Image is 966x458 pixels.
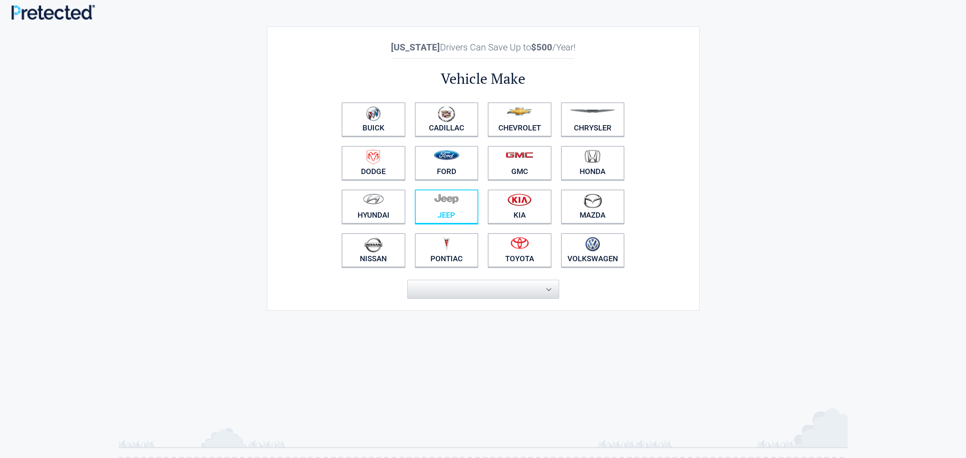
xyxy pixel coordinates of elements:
img: toyota [511,237,529,249]
a: Chrysler [561,102,625,136]
img: chrysler [569,110,616,113]
a: Ford [415,146,479,180]
h2: Drivers Can Save Up to /Year [337,42,629,53]
img: mazda [583,193,602,208]
h2: Vehicle Make [337,69,629,88]
img: ford [434,150,459,160]
a: Nissan [342,233,405,267]
img: jeep [434,193,459,204]
img: dodge [367,150,380,165]
img: honda [585,150,600,163]
a: Toyota [488,233,552,267]
img: cadillac [438,106,455,122]
img: kia [507,193,531,206]
img: nissan [364,237,383,253]
a: Volkswagen [561,233,625,267]
img: gmc [506,152,533,158]
a: Jeep [415,190,479,224]
a: Hyundai [342,190,405,224]
a: GMC [488,146,552,180]
img: pontiac [443,237,450,251]
img: Main Logo [11,5,95,20]
img: buick [366,106,381,121]
img: volkswagen [585,237,600,252]
a: Mazda [561,190,625,224]
a: Honda [561,146,625,180]
b: [US_STATE] [391,42,440,53]
a: Chevrolet [488,102,552,136]
img: hyundai [363,193,384,204]
a: Dodge [342,146,405,180]
a: Cadillac [415,102,479,136]
a: Buick [342,102,405,136]
b: $500 [531,42,552,53]
a: Pontiac [415,233,479,267]
img: chevrolet [507,107,532,116]
a: Kia [488,190,552,224]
